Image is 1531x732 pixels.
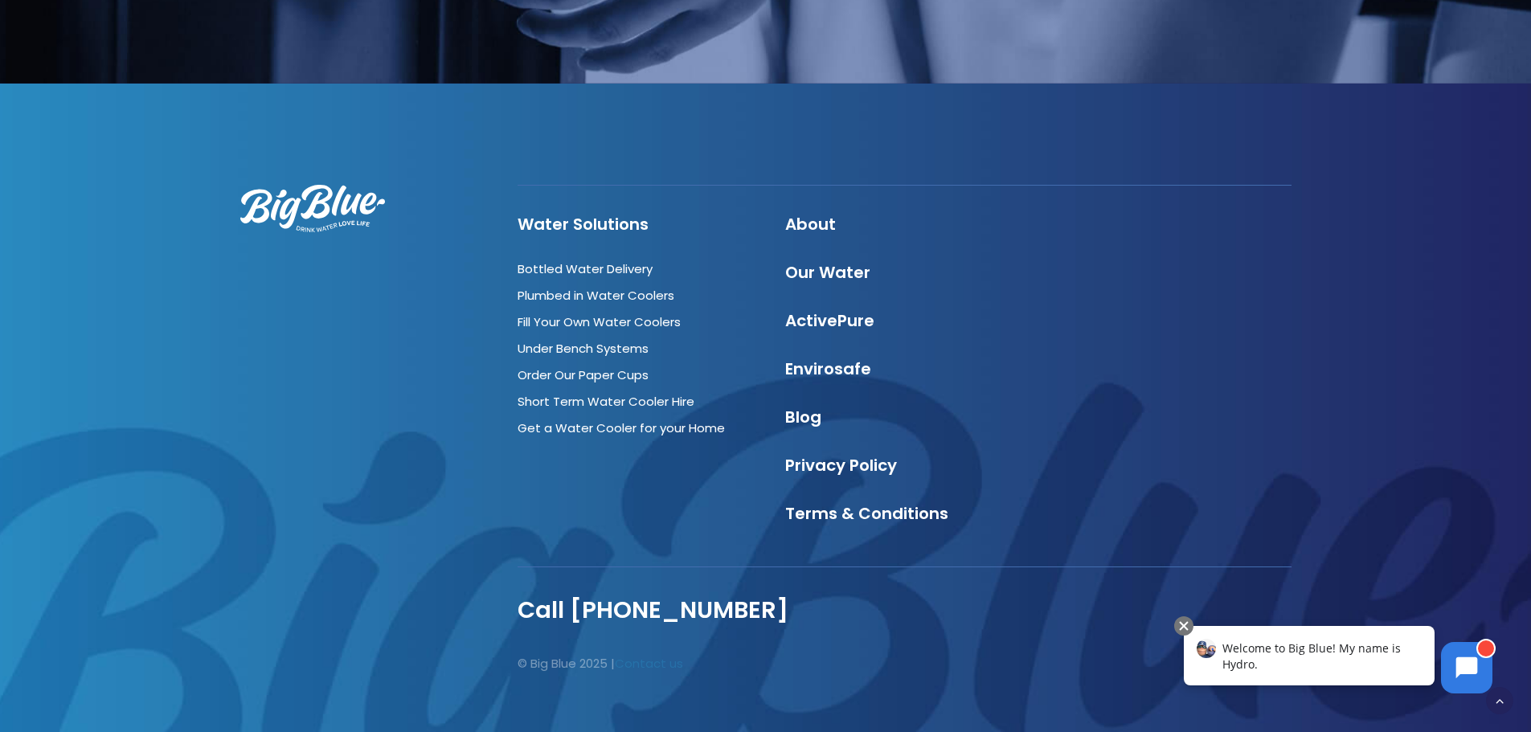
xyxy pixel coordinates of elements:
[518,366,649,383] a: Order Our Paper Cups
[785,309,874,332] a: ActivePure
[615,655,683,672] a: Contact us
[518,393,694,410] a: Short Term Water Cooler Hire
[518,260,653,277] a: Bottled Water Delivery
[1167,613,1508,710] iframe: Chatbot
[785,358,871,380] a: Envirosafe
[518,340,649,357] a: Under Bench Systems
[785,502,948,525] a: Terms & Conditions
[518,287,674,304] a: Plumbed in Water Coolers
[785,454,897,476] a: Privacy Policy
[785,261,870,284] a: Our Water
[785,406,821,428] a: Blog
[518,313,681,330] a: Fill Your Own Water Coolers
[518,594,788,626] a: Call [PHONE_NUMBER]
[518,653,890,674] p: © Big Blue 2025 |
[785,213,836,235] a: About
[518,419,725,436] a: Get a Water Cooler for your Home
[518,215,756,234] h4: Water Solutions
